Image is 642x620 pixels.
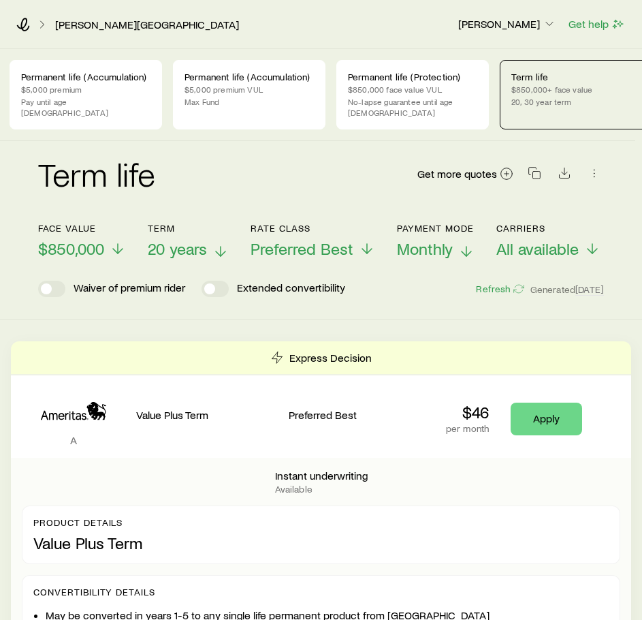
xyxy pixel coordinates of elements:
[511,96,641,107] p: 20, 30 year term
[511,403,582,435] a: Apply
[511,84,641,95] p: $850,000+ face value
[148,223,229,234] p: Term
[417,168,497,179] span: Get more quotes
[21,72,150,82] p: Permanent life (Accumulation)
[496,239,579,258] span: All available
[54,18,240,31] a: [PERSON_NAME][GEOGRAPHIC_DATA]
[148,239,207,258] span: 20 years
[38,223,126,259] button: Face value$850,000
[184,72,314,82] p: Permanent life (Accumulation)
[397,223,475,259] button: Payment ModeMonthly
[397,223,475,234] p: Payment Mode
[289,351,372,365] p: Express Decision
[446,403,489,422] p: $46
[555,169,574,182] a: Download CSV
[33,517,609,528] p: Product details
[22,433,125,447] p: A
[21,84,150,95] p: $5,000 premium
[184,84,314,95] p: $5,000 premium VUL
[475,283,524,296] button: Refresh
[348,72,477,82] p: Permanent life (Protection)
[496,223,600,259] button: CarriersAll available
[336,60,489,129] a: Permanent life (Protection)$850,000 face value VULNo-lapse guarantee until age [DEMOGRAPHIC_DATA]
[38,223,126,234] p: Face value
[417,166,514,182] a: Get more quotes
[173,60,325,129] a: Permanent life (Accumulation)$5,000 premium VULMax Fund
[237,281,345,297] p: Extended convertibility
[21,96,150,118] p: Pay until age [DEMOGRAPHIC_DATA]
[38,157,155,190] h2: Term life
[10,60,162,129] a: Permanent life (Accumulation)$5,000 premiumPay until age [DEMOGRAPHIC_DATA]
[251,223,375,234] p: Rate Class
[348,84,477,95] p: $850,000 face value VUL
[275,469,368,482] p: Instant underwriting
[289,408,430,422] p: Preferred Best
[458,16,557,33] button: [PERSON_NAME]
[568,16,626,32] button: Get help
[251,223,375,259] button: Rate ClassPreferred Best
[74,281,185,297] p: Waiver of premium rider
[575,283,604,296] span: [DATE]
[33,533,609,553] p: Value Plus Term
[458,17,556,31] p: [PERSON_NAME]
[446,423,489,434] p: per month
[33,587,609,598] p: Convertibility Details
[136,408,278,422] p: Value Plus Term
[148,223,229,259] button: Term20 years
[38,239,104,258] span: $850,000
[511,72,641,82] p: Term life
[397,239,453,258] span: Monthly
[530,283,604,296] span: Generated
[251,239,353,258] span: Preferred Best
[496,223,600,234] p: Carriers
[275,484,368,495] p: Available
[184,96,314,107] p: Max Fund
[348,96,477,118] p: No-lapse guarantee until age [DEMOGRAPHIC_DATA]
